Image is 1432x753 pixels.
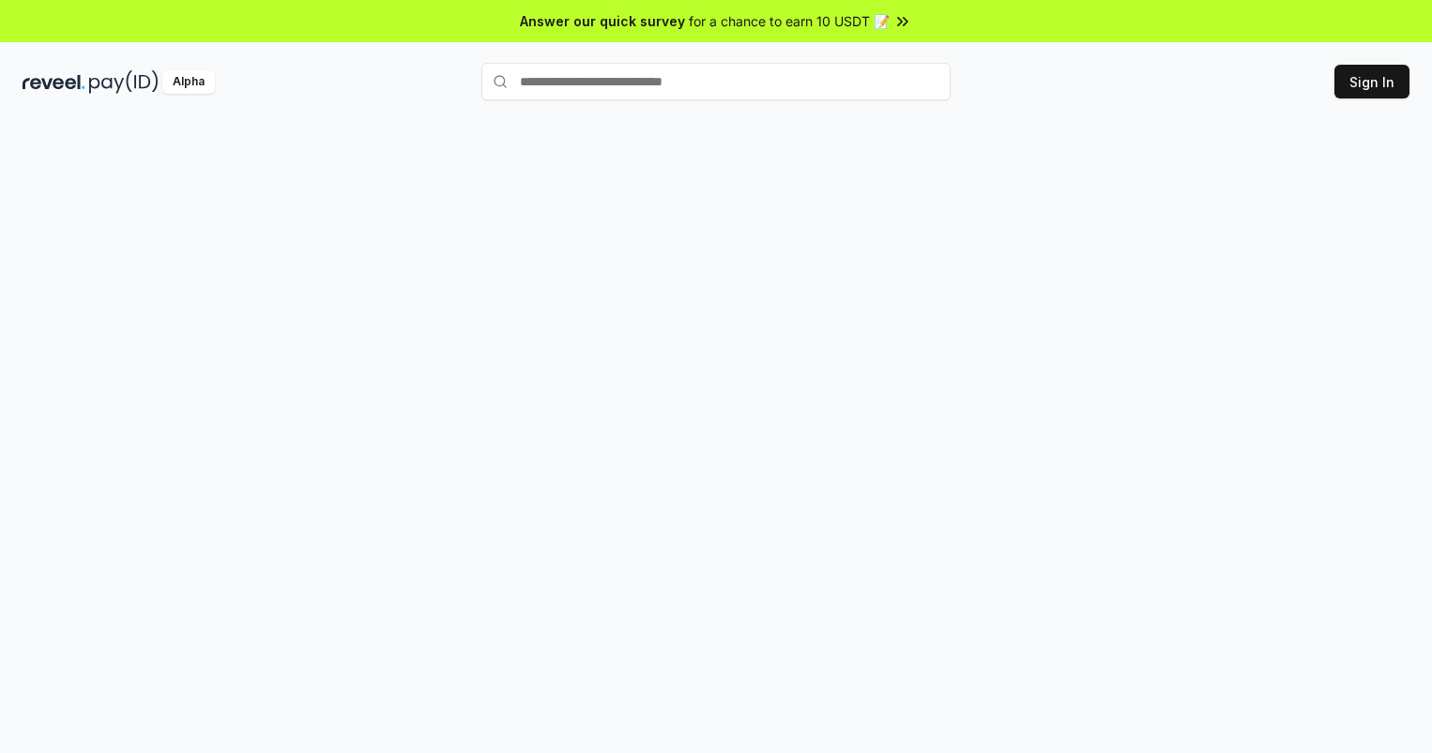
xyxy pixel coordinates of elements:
span: Answer our quick survey [520,11,685,31]
button: Sign In [1334,65,1409,98]
img: reveel_dark [23,70,85,94]
span: for a chance to earn 10 USDT 📝 [689,11,890,31]
img: pay_id [89,70,159,94]
div: Alpha [162,70,215,94]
